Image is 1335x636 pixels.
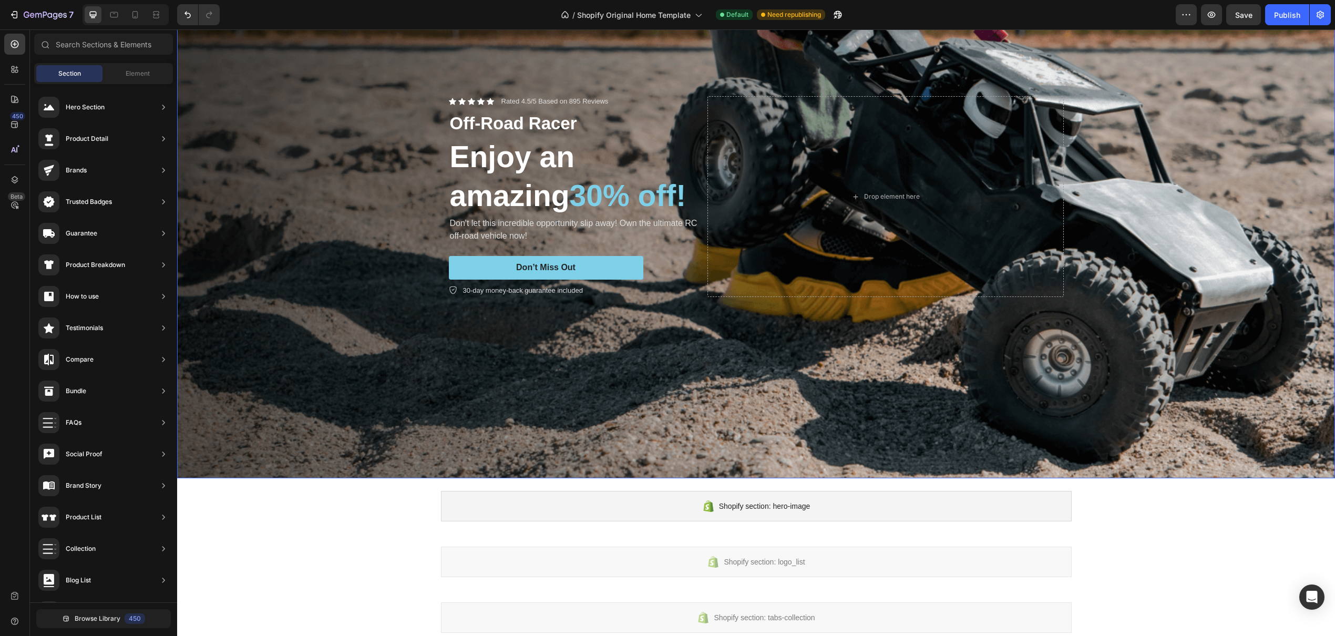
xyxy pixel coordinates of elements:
[1274,9,1300,20] div: Publish
[66,197,112,207] div: Trusted Badges
[273,188,525,213] p: Don't let this incredible opportunity slip away! Own the ultimate RC off-road vehicle now!
[393,149,509,183] span: 30% off!
[577,9,691,20] span: Shopify Original Home Template
[272,227,466,250] button: Don’t Miss Out
[66,480,101,491] div: Brand Story
[572,9,575,20] span: /
[36,609,171,628] button: Browse Library450
[272,107,526,187] h2: Enjoy an amazing
[547,526,628,539] span: Shopify section: logo_list
[126,69,150,78] span: Element
[324,68,432,77] p: Rated 4.5/5 Based on 895 Reviews
[69,8,74,21] p: 7
[66,449,102,459] div: Social Proof
[726,10,748,19] span: Default
[10,112,25,120] div: 450
[66,512,101,522] div: Product List
[286,256,406,266] p: 30-day money-back guarantee included
[125,613,145,624] div: 450
[75,614,120,623] span: Browse Library
[58,69,81,78] span: Section
[66,386,86,396] div: Bundle
[687,163,743,171] div: Drop element here
[1265,4,1309,25] button: Publish
[66,323,103,333] div: Testimonials
[1235,11,1252,19] span: Save
[1226,4,1261,25] button: Save
[66,575,91,586] div: Blog List
[66,417,81,428] div: FAQs
[177,4,220,25] div: Undo/Redo
[66,134,108,144] div: Product Detail
[1299,584,1324,610] div: Open Intercom Messenger
[339,233,398,244] div: Don’t Miss Out
[66,260,125,270] div: Product Breakdown
[66,291,99,302] div: How to use
[66,543,96,554] div: Collection
[4,4,78,25] button: 7
[66,228,97,239] div: Guarantee
[767,10,821,19] span: Need republishing
[66,165,87,176] div: Brands
[542,470,633,483] span: Shopify section: hero-image
[34,34,173,55] input: Search Sections & Elements
[8,192,25,201] div: Beta
[537,582,638,594] span: Shopify section: tabs-collection
[66,102,105,112] div: Hero Section
[177,29,1335,636] iframe: Design area
[273,83,525,106] p: Off-Road Racer
[66,354,94,365] div: Compare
